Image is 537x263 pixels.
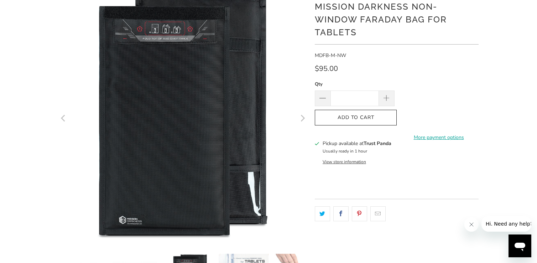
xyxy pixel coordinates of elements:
[315,234,479,257] iframe: Reviews Widget
[464,217,479,232] iframe: Close message
[333,206,349,221] a: Share this on Facebook
[315,206,330,221] a: Share this on Twitter
[323,140,391,147] h3: Pickup available at
[315,80,395,88] label: Qty
[370,206,386,221] a: Email this to a friend
[364,140,391,147] b: Trust Panda
[315,64,338,73] span: $95.00
[481,216,531,232] iframe: Message from company
[315,110,397,126] button: Add to Cart
[323,148,367,154] small: Usually ready in 1 hour
[315,52,346,59] span: MDFB-M-NW
[322,115,389,121] span: Add to Cart
[509,234,531,257] iframe: Button to launch messaging window
[352,206,367,221] a: Share this on Pinterest
[323,159,366,165] button: View store information
[399,134,479,141] a: More payment options
[4,5,51,11] span: Hi. Need any help?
